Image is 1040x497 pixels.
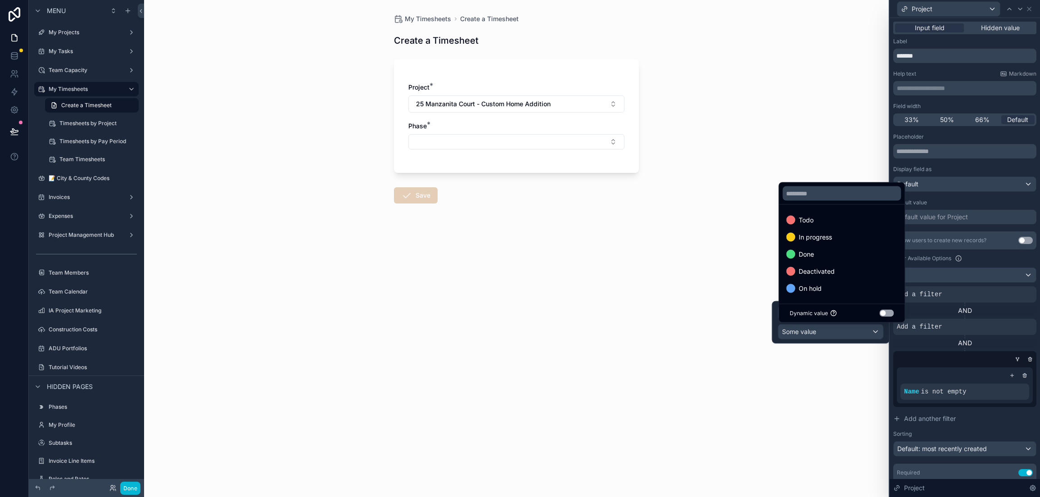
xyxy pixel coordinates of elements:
span: Todo [799,215,814,226]
span: Hidden pages [47,382,93,391]
button: Default [893,176,1036,192]
label: Team Timesheets [59,156,137,163]
h1: Create a Timesheet [394,34,479,47]
label: Field width [893,103,921,110]
span: Project [904,483,925,492]
span: Input field [915,23,945,32]
label: Expenses [49,212,124,220]
label: Sorting [893,430,912,438]
div: Allow users to create new records? [897,237,986,244]
span: Default [1007,115,1028,124]
label: Default value [893,199,927,206]
a: Markdown [1000,70,1036,77]
div: Default value for Project [897,212,968,221]
label: Subtasks [49,439,137,447]
span: is not empty [921,388,967,395]
label: My Tasks [49,48,124,55]
label: My Profile [49,421,137,429]
span: Hidden value [981,23,1020,32]
button: Add another filter [893,411,1036,427]
a: My Tasks [34,44,139,59]
div: AND [893,339,1036,348]
label: Roles and Rates [49,475,137,483]
label: Filter Available Options [893,255,951,262]
a: Tutorial Videos [34,360,139,375]
label: Invoices [49,194,124,201]
span: My Timesheets [405,14,451,23]
a: IA Project Marketing [34,303,139,318]
label: Help text [893,70,916,77]
span: On hold [799,283,822,294]
label: Team Capacity [49,67,124,74]
div: Required [897,469,920,476]
label: Label [893,38,907,45]
a: Project Management Hub [34,228,139,242]
a: 📝 City & County Codes [34,171,139,185]
span: Name [904,388,919,395]
label: Team Calendar [49,288,137,295]
span: Default: most recently created [897,445,987,452]
label: My Projects [49,29,124,36]
a: Create a Timesheet [460,14,519,23]
label: Phases [49,403,137,411]
button: Default: most recently created [893,441,1036,456]
span: Done [799,249,814,260]
a: Invoice Line Items [34,454,139,468]
button: Project [897,1,1000,17]
a: My Projects [34,25,139,40]
span: 66% [975,115,990,124]
label: ADU Portfolios [49,345,137,352]
label: IA Project Marketing [49,307,137,314]
a: Expenses [34,209,139,223]
span: Dynamic value [790,310,828,317]
span: Create a Timesheet [61,102,112,109]
span: Phase [408,122,427,130]
a: Timesheets by Pay Period [45,134,139,149]
span: 33% [904,115,919,124]
button: Select Button [408,134,624,149]
a: My Timesheets [34,82,139,96]
a: Team Calendar [34,285,139,299]
a: Invoices [34,190,139,204]
a: My Timesheets [394,14,451,23]
a: Team Members [34,266,139,280]
a: Team Capacity [34,63,139,77]
label: Timesheets by Project [59,120,137,127]
label: Construction Costs [49,326,137,333]
span: Markdown [1009,70,1036,77]
a: Construction Costs [34,322,139,337]
span: Add a filter [897,290,942,299]
div: AND [893,306,1036,315]
label: Timesheets by Pay Period [59,138,137,145]
span: Menu [47,6,66,15]
label: Tutorial Videos [49,364,137,371]
a: Create a Timesheet [45,98,139,113]
label: Team Members [49,269,137,276]
span: Add another filter [904,414,956,423]
a: Subtasks [34,436,139,450]
span: 25 Manzanita Court - Custom Home Addition [416,99,551,108]
label: 📝 City & County Codes [49,175,137,182]
span: In progress [799,232,832,243]
a: My Profile [34,418,139,432]
span: Project [912,5,932,14]
button: Select Button [408,95,624,113]
label: Placeholder [893,133,924,140]
a: Team Timesheets [45,152,139,167]
a: Phases [34,400,139,414]
a: ADU Portfolios [34,341,139,356]
span: Default [897,180,918,189]
label: Invoice Line Items [49,457,137,465]
span: Project [408,83,430,91]
label: My Timesheets [49,86,121,93]
div: scrollable content [893,81,1036,95]
button: Done [120,482,140,495]
span: Add a filter [897,322,942,331]
span: 50% [940,115,954,124]
a: Roles and Rates [34,472,139,486]
label: Display field as [893,166,931,173]
a: Timesheets by Project [45,116,139,131]
span: Deactivated [799,266,835,277]
label: Project Management Hub [49,231,124,239]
